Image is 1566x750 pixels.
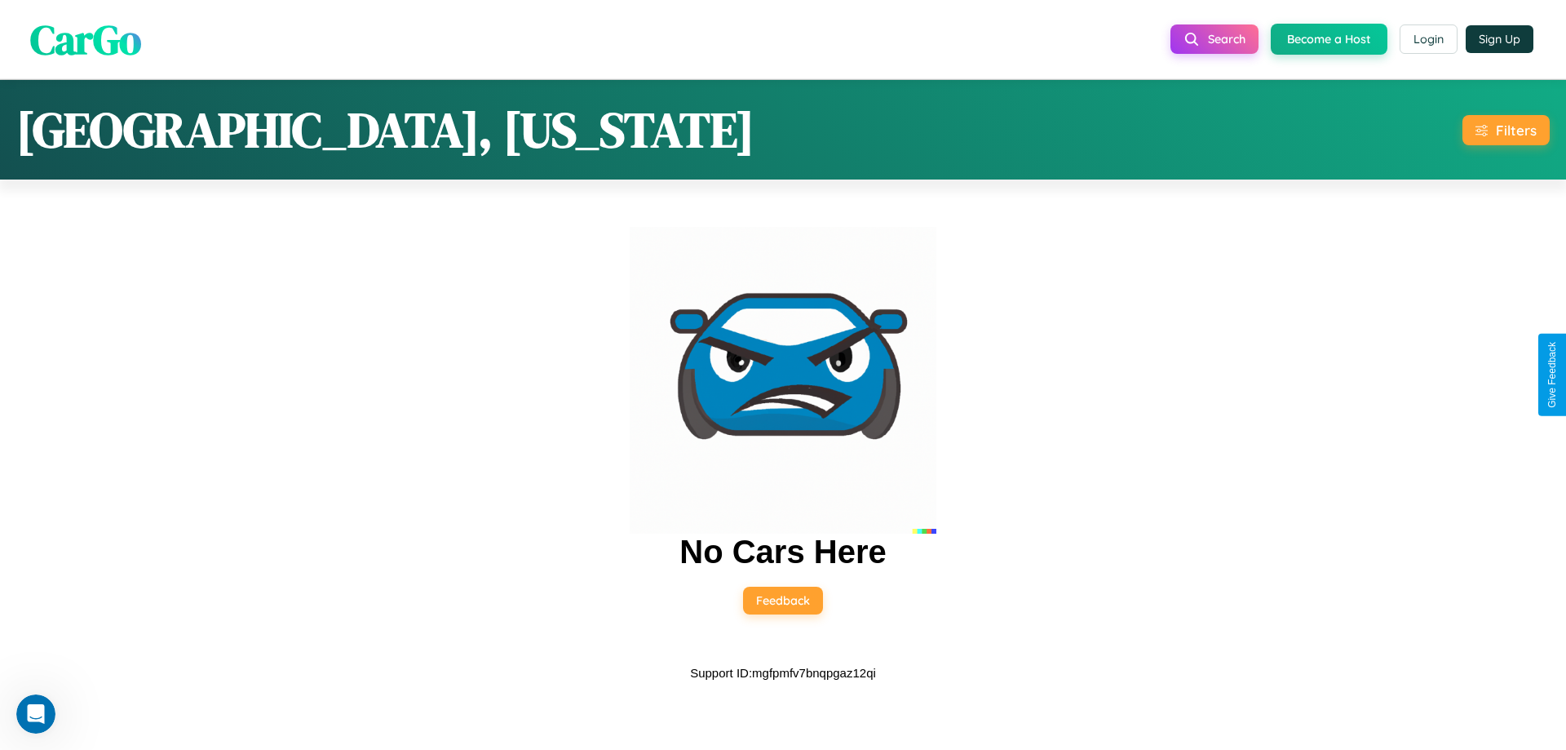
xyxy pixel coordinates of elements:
button: Filters [1462,115,1550,145]
p: Support ID: mgfpmfv7bnqpgaz12qi [690,662,876,684]
div: Filters [1496,122,1537,139]
div: Give Feedback [1546,342,1558,408]
button: Search [1170,24,1259,54]
h2: No Cars Here [679,534,886,570]
button: Sign Up [1466,25,1533,53]
h1: [GEOGRAPHIC_DATA], [US_STATE] [16,96,754,163]
button: Become a Host [1271,24,1387,55]
iframe: Intercom live chat [16,695,55,734]
span: Search [1208,32,1245,47]
span: CarGo [30,11,141,67]
img: car [630,227,936,534]
button: Feedback [743,587,823,615]
button: Login [1400,24,1458,54]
